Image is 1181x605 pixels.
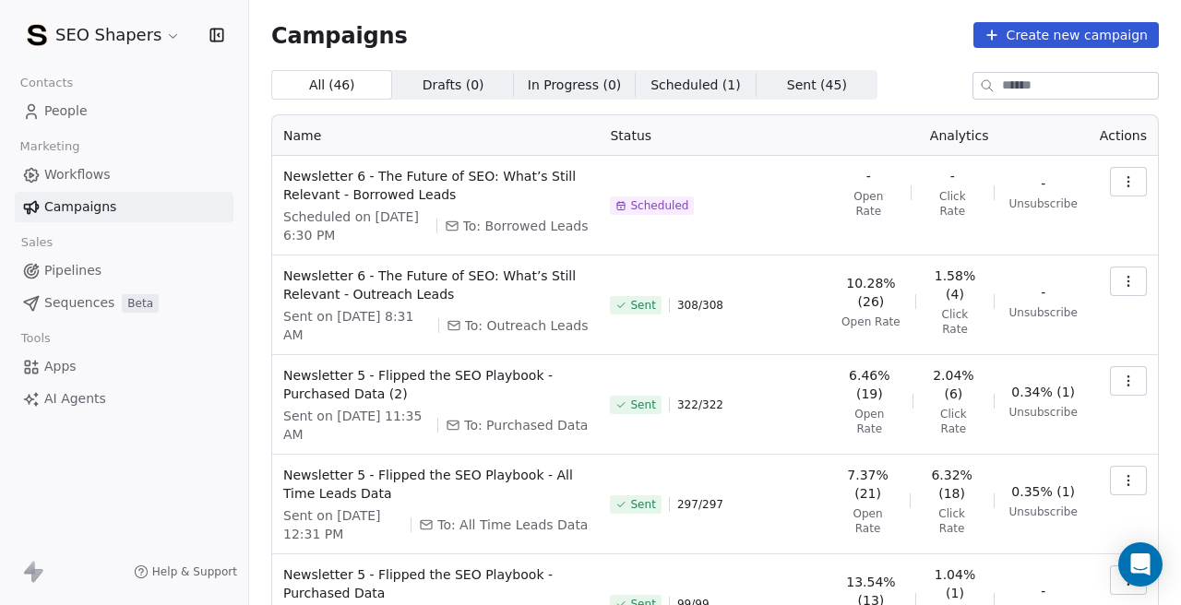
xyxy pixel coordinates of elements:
[134,564,237,579] a: Help & Support
[925,466,978,503] span: 6.32% (18)
[1009,405,1078,420] span: Unsubscribe
[1009,305,1078,320] span: Unsubscribe
[1009,504,1078,519] span: Unsubscribe
[15,160,233,190] a: Workflows
[15,192,233,222] a: Campaigns
[283,466,588,503] span: Newsletter 5 - Flipped the SEO Playbook - All Time Leads Data
[12,133,88,160] span: Marketing
[928,366,979,403] span: 2.04% (6)
[1089,115,1158,156] th: Actions
[925,506,978,536] span: Click Rate
[13,229,61,256] span: Sales
[841,466,894,503] span: 7.37% (21)
[283,366,588,403] span: Newsletter 5 - Flipped the SEO Playbook - Purchased Data (2)
[841,506,894,536] span: Open Rate
[283,167,588,204] span: Newsletter 6 - The Future of SEO: What’s Still Relevant - Borrowed Leads
[677,397,723,412] span: 322 / 322
[677,497,723,512] span: 297 / 297
[787,76,847,95] span: Sent ( 45 )
[630,298,655,313] span: Sent
[950,167,955,185] span: -
[841,189,896,219] span: Open Rate
[44,165,111,184] span: Workflows
[973,22,1159,48] button: Create new campaign
[26,24,48,46] img: SEO-Shapers-Favicon.png
[122,294,159,313] span: Beta
[841,366,898,403] span: 6.46% (19)
[15,351,233,382] a: Apps
[630,198,688,213] span: Scheduled
[599,115,829,156] th: Status
[437,516,588,534] span: To: All Time Leads Data
[1041,174,1045,193] span: -
[44,293,114,313] span: Sequences
[22,19,185,51] button: SEO Shapers
[1009,196,1078,211] span: Unsubscribe
[44,101,88,121] span: People
[630,497,655,512] span: Sent
[841,314,901,329] span: Open Rate
[928,407,979,436] span: Click Rate
[15,255,233,286] a: Pipelines
[931,565,979,602] span: 1.04% (1)
[283,407,430,444] span: Sent on [DATE] 11:35 AM
[931,267,979,303] span: 1.58% (4)
[1011,383,1075,401] span: 0.34% (1)
[464,416,588,434] span: To: Purchased Data
[12,69,81,97] span: Contacts
[283,267,588,303] span: Newsletter 6 - The Future of SEO: What’s Still Relevant - Outreach Leads
[283,208,429,244] span: Scheduled on [DATE] 6:30 PM
[463,217,589,235] span: To: Borrowed Leads
[926,189,979,219] span: Click Rate
[841,274,901,311] span: 10.28% (26)
[13,325,58,352] span: Tools
[44,389,106,409] span: AI Agents
[44,357,77,376] span: Apps
[152,564,237,579] span: Help & Support
[1011,482,1075,501] span: 0.35% (1)
[1041,283,1045,302] span: -
[465,316,589,335] span: To: Outreach Leads
[866,167,871,185] span: -
[283,506,403,543] span: Sent on [DATE] 12:31 PM
[630,397,655,412] span: Sent
[931,307,979,337] span: Click Rate
[271,22,408,48] span: Campaigns
[44,197,116,217] span: Campaigns
[15,384,233,414] a: AI Agents
[677,298,723,313] span: 308 / 308
[283,307,431,344] span: Sent on [DATE] 8:31 AM
[272,115,599,156] th: Name
[55,23,161,47] span: SEO Shapers
[650,76,741,95] span: Scheduled ( 1 )
[829,115,1088,156] th: Analytics
[44,261,101,280] span: Pipelines
[15,96,233,126] a: People
[15,288,233,318] a: SequencesBeta
[423,76,484,95] span: Drafts ( 0 )
[1041,582,1045,600] span: -
[1118,542,1163,587] div: Open Intercom Messenger
[528,76,622,95] span: In Progress ( 0 )
[841,407,898,436] span: Open Rate
[283,565,588,602] span: Newsletter 5 - Flipped the SEO Playbook - Purchased Data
